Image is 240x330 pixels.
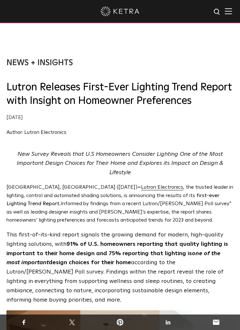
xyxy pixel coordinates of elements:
[6,81,234,108] h2: Lutron Releases First-Ever Lighting Trend Report with Insight on Homeowner Preferences
[213,8,221,16] img: search icon
[137,185,141,190] strong: –
[6,232,228,303] span: This first-of-its-kind report signals the growing demand for modern, high-quality lighting soluti...
[20,318,28,326] img: facebook sharing button
[212,318,220,326] img: email sharing button
[6,241,228,266] strong: 91% of U.S. homeowners reporting that quality lighting is important to their home design and 75% ...
[225,8,232,14] img: Hamburger%20Nav.svg
[101,6,139,16] img: ketra-logo-2019-white
[68,318,76,326] img: twitter sharing button
[17,151,223,176] em: New Survey Reveals that U.S Homeowners Consider Lighting One of the Most Important Design Choices...
[116,318,124,326] img: pinterest sharing button
[6,185,233,223] span: [GEOGRAPHIC_DATA], [GEOGRAPHIC_DATA] ([DATE]) Informed by findings from a recent Lutron/[PERSON_N...
[141,185,183,190] a: Lutron Electronics
[6,114,234,122] div: [DATE]
[164,318,172,326] img: linkedin sharing button
[6,59,73,67] a: News + Insights
[6,130,66,135] a: Author: Lutron Electronics
[6,185,233,198] span: , the trusted leader in lighting, control and automated shading solutions, is announcing the resu...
